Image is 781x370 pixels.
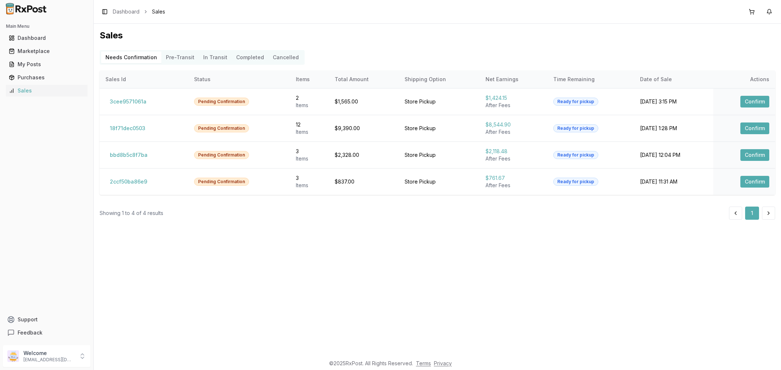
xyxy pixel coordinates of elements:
div: $837.00 [335,178,393,185]
button: Support [3,313,90,326]
th: Net Earnings [480,71,548,88]
button: Confirm [740,122,769,134]
div: Purchases [9,74,85,81]
a: Dashboard [6,31,88,45]
button: Cancelled [268,52,303,63]
button: Purchases [3,72,90,83]
div: Ready for pickup [553,124,598,132]
th: Time Remaining [547,71,634,88]
span: Feedback [18,329,42,336]
div: After Fees [486,182,542,189]
div: Store Pickup [405,151,474,159]
button: Completed [232,52,268,63]
div: Ready for pickup [553,178,598,186]
button: Marketplace [3,45,90,57]
div: My Posts [9,61,85,68]
p: [EMAIL_ADDRESS][DOMAIN_NAME] [23,357,74,363]
div: Store Pickup [405,178,474,185]
div: Store Pickup [405,125,474,132]
div: $761.67 [486,174,542,182]
th: Date of Sale [634,71,713,88]
div: Store Pickup [405,98,474,105]
button: 2ccf50ba86e9 [105,176,152,188]
button: Needs Confirmation [101,52,161,63]
button: 1 [745,207,759,220]
div: Showing 1 to 4 of 4 results [100,209,163,217]
th: Total Amount [329,71,398,88]
div: Item s [296,128,323,136]
div: [DATE] 1:28 PM [640,125,707,132]
button: In Transit [199,52,232,63]
div: Marketplace [9,48,85,55]
div: $2,328.00 [335,151,393,159]
div: 12 [296,121,323,128]
th: Actions [713,71,775,88]
div: Sales [9,87,85,94]
button: My Posts [3,58,90,70]
nav: breadcrumb [113,8,165,15]
p: Welcome [23,350,74,357]
div: Item s [296,102,323,109]
div: After Fees [486,155,542,162]
button: bbd8b5c8f7ba [105,149,152,161]
button: 18f71dec0503 [105,122,150,134]
th: Sales Id [100,71,188,88]
div: [DATE] 11:31 AM [640,178,707,185]
div: [DATE] 3:15 PM [640,98,707,105]
div: $2,118.48 [486,148,542,155]
div: After Fees [486,128,542,136]
button: Confirm [740,96,769,107]
button: Confirm [740,176,769,188]
div: Pending Confirmation [194,178,249,186]
div: Pending Confirmation [194,151,249,159]
div: 3 [296,148,323,155]
a: Dashboard [113,8,140,15]
a: Marketplace [6,45,88,58]
a: My Posts [6,58,88,71]
div: 2 [296,94,323,102]
div: [DATE] 12:04 PM [640,151,707,159]
div: Ready for pickup [553,98,598,106]
button: Feedback [3,326,90,339]
h1: Sales [100,30,775,41]
th: Items [290,71,329,88]
div: Ready for pickup [553,151,598,159]
div: $9,390.00 [335,125,393,132]
div: After Fees [486,102,542,109]
span: Sales [152,8,165,15]
div: Dashboard [9,34,85,42]
div: Item s [296,182,323,189]
a: Purchases [6,71,88,84]
div: Item s [296,155,323,162]
button: 3cee9571061a [105,96,151,107]
div: $8,544.90 [486,121,542,128]
button: Pre-Transit [161,52,199,63]
div: Pending Confirmation [194,98,249,106]
button: Confirm [740,149,769,161]
a: Terms [416,360,431,366]
img: RxPost Logo [3,3,50,15]
h2: Main Menu [6,23,88,29]
button: Dashboard [3,32,90,44]
img: User avatar [7,350,19,362]
th: Status [188,71,290,88]
div: Pending Confirmation [194,124,249,132]
a: Privacy [434,360,452,366]
div: $1,565.00 [335,98,393,105]
button: Sales [3,85,90,97]
div: $1,424.15 [486,94,542,102]
a: Sales [6,84,88,97]
th: Shipping Option [399,71,480,88]
div: 3 [296,174,323,182]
